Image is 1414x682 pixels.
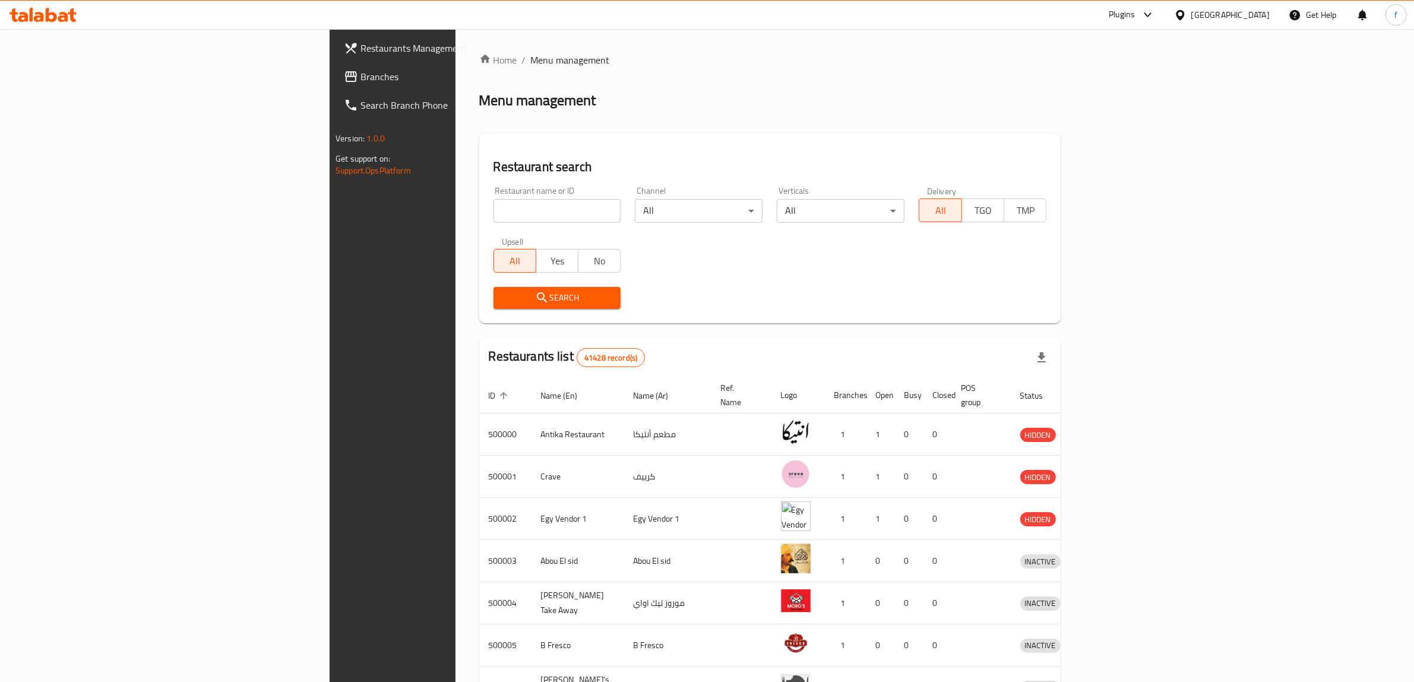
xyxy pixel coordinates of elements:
td: 1 [825,540,866,582]
span: Branches [360,70,556,84]
td: 0 [923,624,952,667]
div: [GEOGRAPHIC_DATA] [1191,8,1270,21]
th: Closed [923,377,952,413]
th: Busy [895,377,923,413]
span: INACTIVE [1020,596,1061,610]
td: 1 [825,413,866,456]
td: 1 [866,456,895,498]
img: Antika Restaurant [781,417,811,447]
button: All [919,198,961,222]
td: 0 [923,413,952,456]
span: 41428 record(s) [577,352,644,364]
span: Search [503,291,612,305]
h2: Menu management [479,91,596,110]
button: TMP [1004,198,1046,222]
td: Crave [532,456,624,498]
td: مطعم أنتيكا [624,413,711,456]
img: Crave [781,459,811,489]
td: 0 [923,582,952,624]
th: Branches [825,377,866,413]
input: Search for restaurant name or ID.. [494,199,621,223]
div: Plugins [1109,8,1135,22]
div: INACTIVE [1020,596,1061,611]
span: All [924,202,957,219]
span: HIDDEN [1020,428,1056,442]
button: All [494,249,536,273]
td: B Fresco [532,624,624,667]
span: Name (Ar) [634,389,684,403]
span: TMP [1009,202,1042,219]
img: B Fresco [781,628,811,658]
span: INACTIVE [1020,639,1061,652]
span: Menu management [531,53,610,67]
span: f [1394,8,1397,21]
td: كرييف [624,456,711,498]
img: Moro's Take Away [781,586,811,615]
button: TGO [961,198,1004,222]
td: 0 [923,540,952,582]
td: 1 [825,456,866,498]
td: 0 [895,413,923,456]
button: No [578,249,621,273]
img: Egy Vendor 1 [781,501,811,531]
label: Upsell [502,237,524,245]
td: Abou El sid [624,540,711,582]
div: Export file [1027,343,1056,372]
nav: breadcrumb [479,53,1061,67]
td: 0 [923,456,952,498]
td: 0 [866,540,895,582]
span: HIDDEN [1020,471,1056,484]
td: B Fresco [624,624,711,667]
th: Open [866,377,895,413]
td: 1 [866,498,895,540]
td: 0 [895,540,923,582]
td: 0 [923,498,952,540]
div: All [777,199,904,223]
td: 1 [825,624,866,667]
h2: Restaurants list [489,348,646,367]
a: Support.OpsPlatform [336,163,411,178]
a: Search Branch Phone [334,91,566,119]
span: HIDDEN [1020,513,1056,526]
td: 0 [866,624,895,667]
div: INACTIVE [1020,639,1061,653]
span: TGO [967,202,999,219]
td: 1 [825,582,866,624]
th: Logo [771,377,825,413]
td: 0 [895,498,923,540]
img: Abou El sid [781,544,811,573]
td: 0 [895,582,923,624]
span: INACTIVE [1020,555,1061,569]
h2: Restaurant search [494,158,1047,176]
span: Name (En) [541,389,593,403]
td: Abou El sid [532,540,624,582]
span: Get support on: [336,151,390,166]
button: Yes [536,249,578,273]
td: موروز تيك اواي [624,582,711,624]
td: Egy Vendor 1 [532,498,624,540]
div: Total records count [577,348,645,367]
td: 0 [895,456,923,498]
td: 0 [866,582,895,624]
a: Branches [334,62,566,91]
span: Version: [336,131,365,146]
span: Restaurants Management [360,41,556,55]
td: 0 [895,624,923,667]
span: POS group [961,381,997,409]
td: Egy Vendor 1 [624,498,711,540]
div: HIDDEN [1020,512,1056,526]
span: All [499,252,532,270]
td: 1 [866,413,895,456]
span: ID [489,389,511,403]
span: Yes [541,252,574,270]
span: Status [1020,389,1059,403]
span: 1.0.0 [366,131,385,146]
td: 1 [825,498,866,540]
label: Delivery [927,187,957,195]
div: INACTIVE [1020,554,1061,569]
td: [PERSON_NAME] Take Away [532,582,624,624]
button: Search [494,287,621,309]
a: Restaurants Management [334,34,566,62]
